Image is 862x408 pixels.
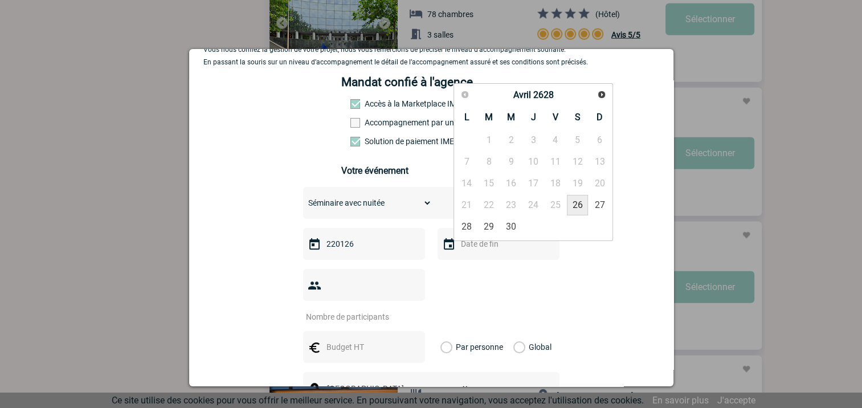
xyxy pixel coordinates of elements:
p: En passant la souris sur un niveau d’accompagnement le détail de l’accompagnement assuré et ses c... [203,58,659,66]
label: Prestation payante [350,118,401,127]
a: 26 [567,195,588,215]
a: 28 [456,217,477,237]
span: Lyon [322,381,479,397]
label: Global [513,331,521,363]
label: Par personne [440,331,453,363]
span: Mardi [485,112,493,123]
span: Lundi [464,112,469,123]
span: 2628 [533,89,553,100]
label: Accès à la Marketplace IME [350,99,401,108]
span: Jeudi [530,112,536,123]
a: Suivant [593,87,610,103]
h3: Votre événement [341,165,521,176]
h4: Mandat confié à l'agence [341,75,473,89]
label: Conformité aux process achat client, Prise en charge de la facturation, Mutualisation de plusieur... [350,137,401,146]
span: Mercredi [507,112,515,123]
a: 30 [501,217,522,237]
input: Date de début [324,236,402,251]
span: × [463,381,468,397]
span: Samedi [575,112,581,123]
input: Nombre de participants [303,309,410,324]
span: Avril [513,89,530,100]
span: Suivant [597,90,606,99]
input: Date de fin [458,236,537,251]
a: 27 [589,195,610,215]
span: Dimanche [597,112,603,123]
a: 29 [479,217,500,237]
input: Budget HT [324,340,402,354]
span: Vendredi [553,112,558,123]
